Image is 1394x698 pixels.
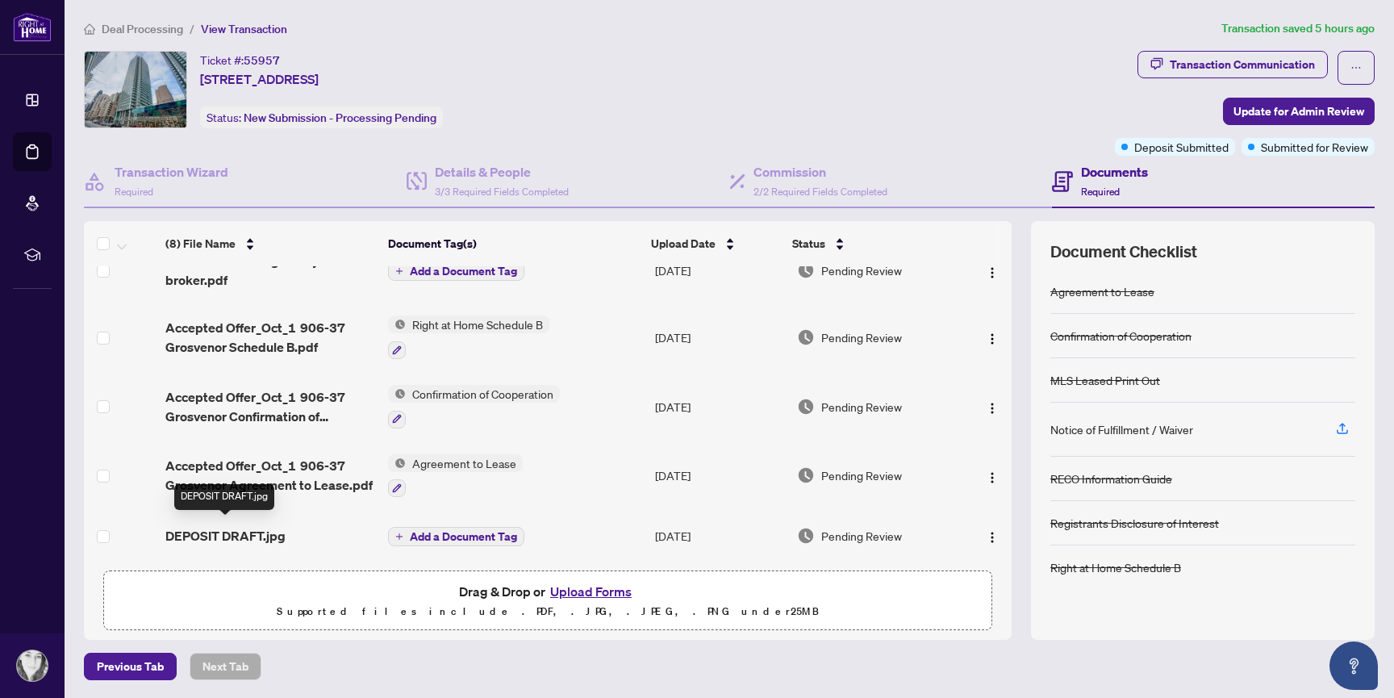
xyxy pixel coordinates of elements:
[979,523,1005,549] button: Logo
[1050,371,1160,389] div: MLS Leased Print Out
[792,235,825,253] span: Status
[649,238,791,303] td: [DATE]
[821,261,902,279] span: Pending Review
[382,221,645,266] th: Document Tag(s)
[165,251,375,290] span: Disclosure to be signed by broker.pdf
[786,221,958,266] th: Status
[797,261,815,279] img: Document Status
[821,328,902,346] span: Pending Review
[649,510,791,562] td: [DATE]
[388,385,406,403] img: Status Icon
[97,654,164,679] span: Previous Tab
[649,303,791,372] td: [DATE]
[388,385,560,428] button: Status IconConfirmation of Cooperation
[200,107,443,128] div: Status:
[649,372,791,441] td: [DATE]
[797,466,815,484] img: Document Status
[406,316,549,333] span: Right at Home Schedule B
[200,69,319,89] span: [STREET_ADDRESS]
[435,186,569,198] span: 3/3 Required Fields Completed
[406,454,523,472] span: Agreement to Lease
[1050,420,1193,438] div: Notice of Fulfillment / Waiver
[1350,62,1362,73] span: ellipsis
[201,22,287,36] span: View Transaction
[115,186,153,198] span: Required
[17,650,48,681] img: Profile Icon
[753,186,887,198] span: 2/2 Required Fields Completed
[388,316,406,333] img: Status Icon
[395,267,403,275] span: plus
[986,266,999,279] img: Logo
[388,527,524,546] button: Add a Document Tag
[114,602,982,621] p: Supported files include .PDF, .JPG, .JPEG, .PNG under 25 MB
[821,466,902,484] span: Pending Review
[395,533,403,541] span: plus
[1223,98,1375,125] button: Update for Admin Review
[410,265,517,277] span: Add a Document Tag
[165,456,375,495] span: Accepted Offer_Oct_1 906-37 Grosvenor Agreement to Lease.pdf
[651,235,716,253] span: Upload Date
[797,398,815,416] img: Document Status
[1233,98,1364,124] span: Update for Admin Review
[85,52,186,127] img: IMG-C12428524_1.jpg
[388,454,406,472] img: Status Icon
[104,571,991,631] span: Drag & Drop orUpload FormsSupported files include .PDF, .JPG, .JPEG, .PNG under25MB
[986,402,999,415] img: Logo
[1170,52,1315,77] div: Transaction Communication
[388,261,524,281] button: Add a Document Tag
[165,235,236,253] span: (8) File Name
[459,581,636,602] span: Drag & Drop or
[979,257,1005,283] button: Logo
[1050,327,1192,345] div: Confirmation of Cooperation
[435,162,569,182] h4: Details & People
[244,111,436,125] span: New Submission - Processing Pending
[753,162,887,182] h4: Commission
[986,471,999,484] img: Logo
[84,23,95,35] span: home
[174,484,274,510] div: DEPOSIT DRAFT.jpg
[115,162,228,182] h4: Transaction Wizard
[13,12,52,42] img: logo
[190,19,194,38] li: /
[388,454,523,498] button: Status IconAgreement to Lease
[645,221,787,266] th: Upload Date
[1261,138,1368,156] span: Submitted for Review
[165,526,286,545] span: DEPOSIT DRAFT.jpg
[986,332,999,345] img: Logo
[1050,558,1181,576] div: Right at Home Schedule B
[165,318,375,357] span: Accepted Offer_Oct_1 906-37 Grosvenor Schedule B.pdf
[986,531,999,544] img: Logo
[388,260,524,281] button: Add a Document Tag
[1137,51,1328,78] button: Transaction Communication
[410,531,517,542] span: Add a Document Tag
[102,22,183,36] span: Deal Processing
[244,53,280,68] span: 55957
[1050,514,1219,532] div: Registrants Disclosure of Interest
[190,653,261,680] button: Next Tab
[649,441,791,511] td: [DATE]
[388,316,549,359] button: Status IconRight at Home Schedule B
[1081,186,1120,198] span: Required
[1050,470,1172,487] div: RECO Information Guide
[821,398,902,416] span: Pending Review
[545,581,636,602] button: Upload Forms
[979,394,1005,420] button: Logo
[165,387,375,426] span: Accepted Offer_Oct_1 906-37 Grosvenor Confirmation of Cooperation.pdf
[1050,282,1154,300] div: Agreement to Lease
[159,221,382,266] th: (8) File Name
[797,527,815,545] img: Document Status
[1221,19,1375,38] article: Transaction saved 5 hours ago
[979,462,1005,488] button: Logo
[797,328,815,346] img: Document Status
[84,653,177,680] button: Previous Tab
[406,385,560,403] span: Confirmation of Cooperation
[979,324,1005,350] button: Logo
[1134,138,1229,156] span: Deposit Submitted
[821,527,902,545] span: Pending Review
[1050,240,1197,263] span: Document Checklist
[388,525,524,546] button: Add a Document Tag
[1329,642,1378,690] button: Open asap
[1081,162,1148,182] h4: Documents
[200,51,280,69] div: Ticket #:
